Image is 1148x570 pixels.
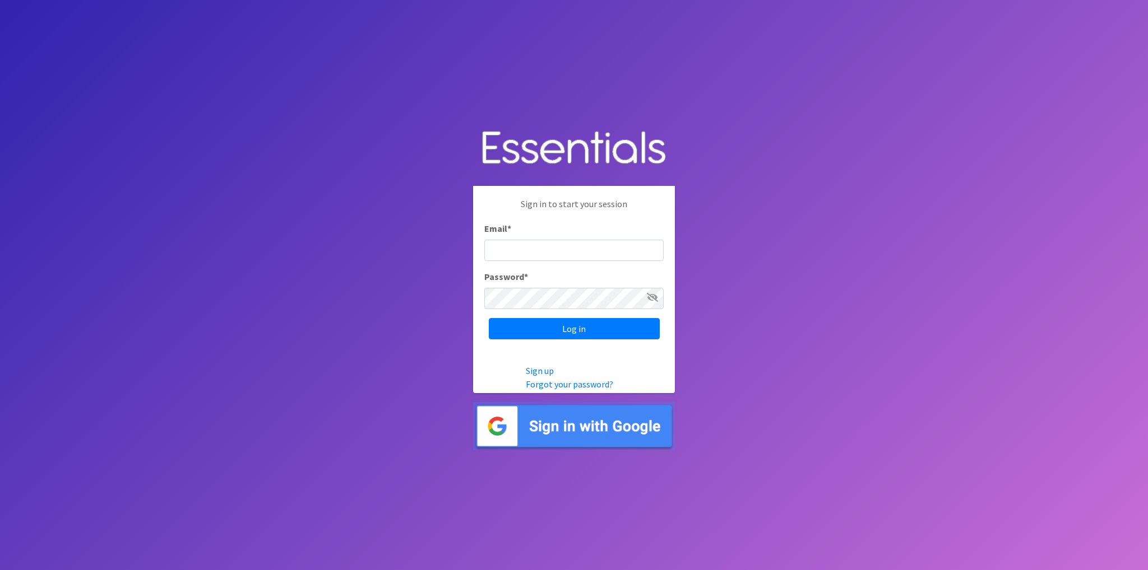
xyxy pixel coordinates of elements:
img: Sign in with Google [473,402,675,451]
a: Forgot your password? [526,379,613,390]
abbr: required [507,223,511,234]
p: Sign in to start your session [484,197,664,222]
label: Email [484,222,511,235]
a: Sign up [526,365,554,376]
input: Log in [489,318,660,339]
label: Password [484,270,528,283]
abbr: required [524,271,528,282]
img: Human Essentials [473,120,675,177]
